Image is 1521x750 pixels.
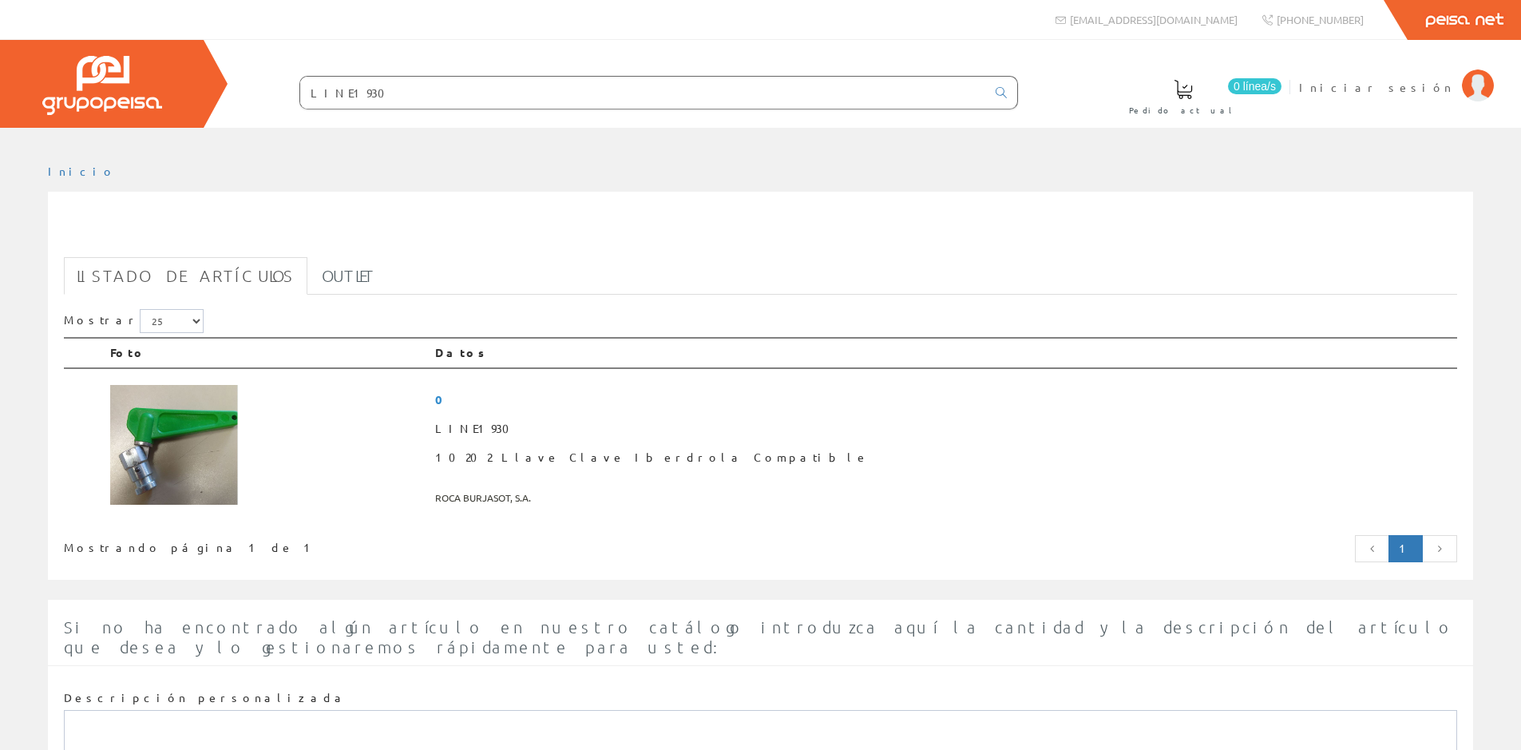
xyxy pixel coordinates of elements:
[64,309,204,333] label: Mostrar
[104,338,429,368] th: Foto
[1228,78,1281,94] span: 0 línea/s
[1277,13,1364,26] span: [PHONE_NUMBER]
[1422,535,1457,562] a: Página siguiente
[429,338,1457,368] th: Datos
[140,309,204,333] select: Mostrar
[300,77,986,109] input: Buscar ...
[309,257,388,295] a: Outlet
[1299,79,1454,95] span: Iniciar sesión
[435,443,1451,472] span: 10202 Llave Clave Iberdrola Compatible
[435,485,1451,511] span: ROCA BURJASOT, S.A.
[110,385,238,505] img: Foto artículo 10202 Llave Clave Iberdrola Compatible (160.40925266904x150)
[64,534,631,556] div: Mostrando página 1 de 1
[1129,102,1238,118] span: Pedido actual
[1299,66,1494,81] a: Iniciar sesión
[435,415,1451,443] span: LINE1930
[64,617,1454,657] span: Si no ha encontrado algún artículo en nuestro catálogo introduzca aquí la cantidad y la descripci...
[64,217,1457,249] h1: LINE1930
[1388,535,1423,562] a: Página actual
[64,257,307,295] a: Listado de artículos
[1355,535,1390,562] a: Página anterior
[48,164,116,178] a: Inicio
[64,690,347,706] label: Descripción personalizada
[42,56,162,115] img: Grupo Peisa
[1070,13,1238,26] span: [EMAIL_ADDRESS][DOMAIN_NAME]
[435,385,1451,415] span: 0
